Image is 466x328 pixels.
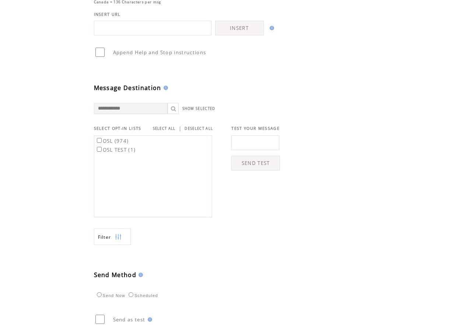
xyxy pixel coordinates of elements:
span: Send Method [94,271,137,279]
span: Append Help and Stop instructions [113,49,206,56]
a: DESELECT ALL [185,126,213,131]
a: INSERT [215,21,264,35]
img: help.gif [267,26,274,30]
img: help.gif [161,86,168,90]
img: help.gif [136,273,143,277]
a: SHOW SELECTED [182,106,216,111]
input: OSL (974) [97,138,102,143]
span: Show filters [98,234,111,240]
a: Filter [94,228,131,245]
input: Send Now [97,292,102,297]
span: Message Destination [94,84,161,92]
label: Send Now [95,293,125,298]
img: help.gif [146,317,152,322]
img: filters.png [115,229,122,245]
a: SELECT ALL [153,126,176,131]
span: INSERT URL [94,12,121,17]
label: Scheduled [127,293,158,298]
span: | [179,125,182,132]
input: OSL TEST (1) [97,147,102,152]
span: TEST YOUR MESSAGE [231,126,280,131]
span: SELECT OPT-IN LISTS [94,126,141,131]
a: SEND TEST [231,156,280,170]
label: OSL (974) [95,138,129,144]
input: Scheduled [129,292,133,297]
span: Send as test [113,316,146,323]
label: OSL TEST (1) [95,146,136,153]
